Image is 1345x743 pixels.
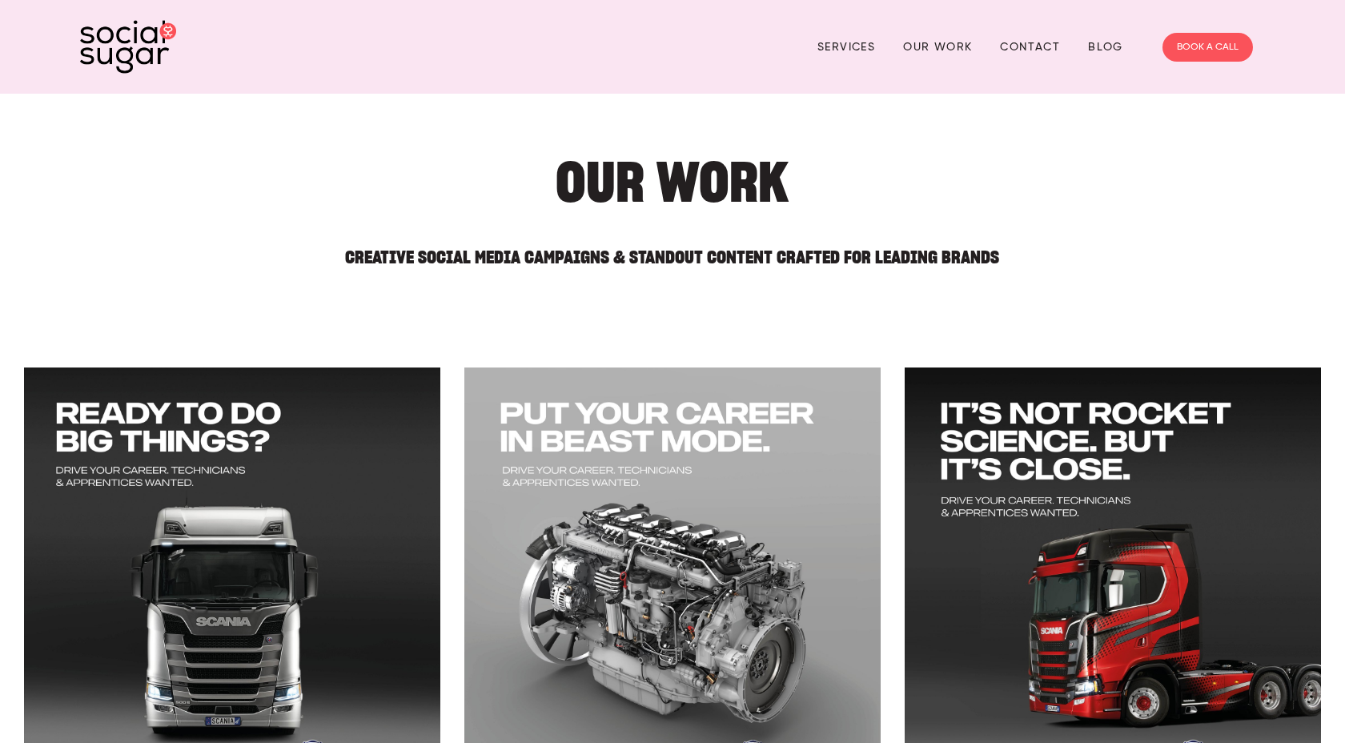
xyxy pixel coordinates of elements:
[817,34,875,59] a: Services
[80,20,176,74] img: SocialSugar
[1088,34,1123,59] a: Blog
[161,234,1184,266] h2: Creative Social Media Campaigns & Standout Content Crafted for Leading Brands
[903,34,972,59] a: Our Work
[1162,33,1253,62] a: BOOK A CALL
[161,158,1184,207] h1: Our Work
[1000,34,1060,59] a: Contact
